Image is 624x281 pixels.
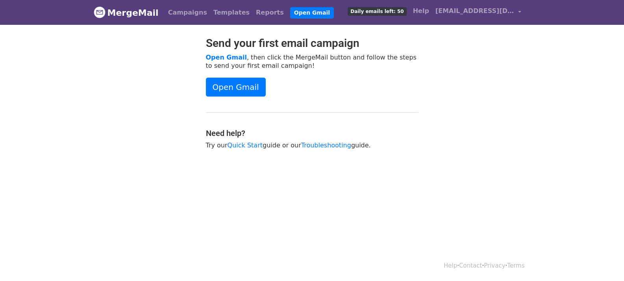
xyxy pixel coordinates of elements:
[484,262,505,269] a: Privacy
[253,5,287,20] a: Reports
[410,3,432,19] a: Help
[94,4,159,21] a: MergeMail
[435,6,514,16] span: [EMAIL_ADDRESS][DOMAIN_NAME]
[206,128,418,138] h4: Need help?
[344,3,409,19] a: Daily emails left: 50
[206,54,247,61] a: Open Gmail
[348,7,406,16] span: Daily emails left: 50
[432,3,524,22] a: [EMAIL_ADDRESS][DOMAIN_NAME]
[444,262,457,269] a: Help
[459,262,482,269] a: Contact
[94,6,106,18] img: MergeMail logo
[290,7,334,19] a: Open Gmail
[206,78,266,97] a: Open Gmail
[228,141,263,149] a: Quick Start
[210,5,253,20] a: Templates
[301,141,351,149] a: Troubleshooting
[206,141,418,149] p: Try our guide or our guide.
[206,37,418,50] h2: Send your first email campaign
[206,53,418,70] p: , then click the MergeMail button and follow the steps to send your first email campaign!
[165,5,210,20] a: Campaigns
[507,262,524,269] a: Terms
